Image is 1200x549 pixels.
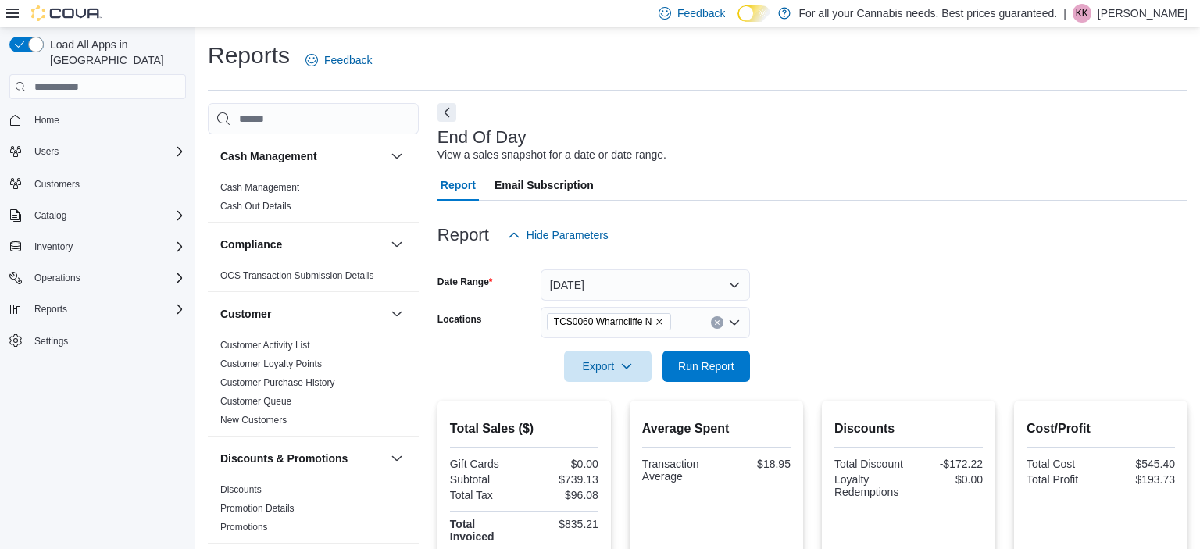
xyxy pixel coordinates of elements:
[834,458,905,470] div: Total Discount
[220,503,295,514] a: Promotion Details
[437,128,527,147] h3: End Of Day
[1027,473,1098,486] div: Total Profit
[28,331,186,351] span: Settings
[220,269,374,282] span: OCS Transaction Submission Details
[437,226,489,244] h3: Report
[9,102,186,393] nav: Complex example
[655,317,664,326] button: Remove TCS0060 Wharncliffe N from selection in this group
[3,205,192,226] button: Catalog
[450,518,495,543] strong: Total Invoiced
[711,316,723,329] button: Clear input
[34,145,59,158] span: Users
[441,169,476,201] span: Report
[1076,4,1088,23] span: KK
[495,169,594,201] span: Email Subscription
[220,339,310,351] span: Customer Activity List
[28,300,73,319] button: Reports
[220,358,322,369] a: Customer Loyalty Points
[28,175,86,194] a: Customers
[527,458,598,470] div: $0.00
[3,330,192,352] button: Settings
[44,37,186,68] span: Load All Apps in [GEOGRAPHIC_DATA]
[220,237,384,252] button: Compliance
[834,473,905,498] div: Loyalty Redemptions
[28,269,186,287] span: Operations
[554,314,652,330] span: TCS0060 Wharncliffe N
[728,316,741,329] button: Open list of options
[28,111,66,130] a: Home
[527,489,598,501] div: $96.08
[450,458,521,470] div: Gift Cards
[737,22,738,23] span: Dark Mode
[220,148,384,164] button: Cash Management
[387,147,406,166] button: Cash Management
[3,298,192,320] button: Reports
[220,376,335,389] span: Customer Purchase History
[564,351,652,382] button: Export
[450,419,598,438] h2: Total Sales ($)
[220,483,262,496] span: Discounts
[34,114,59,127] span: Home
[912,458,983,470] div: -$172.22
[34,335,68,348] span: Settings
[912,473,983,486] div: $0.00
[1073,4,1091,23] div: Kate Kerschner
[437,276,493,288] label: Date Range
[387,449,406,468] button: Discounts & Promotions
[220,340,310,351] a: Customer Activity List
[1027,419,1175,438] h2: Cost/Profit
[34,303,67,315] span: Reports
[220,200,291,212] span: Cash Out Details
[220,521,268,533] span: Promotions
[28,237,186,256] span: Inventory
[34,241,73,253] span: Inventory
[28,110,186,130] span: Home
[3,109,192,131] button: Home
[834,419,983,438] h2: Discounts
[1063,4,1066,23] p: |
[720,458,791,470] div: $18.95
[220,377,335,388] a: Customer Purchase History
[678,358,734,374] span: Run Report
[527,473,598,486] div: $739.13
[28,269,87,287] button: Operations
[437,103,456,122] button: Next
[220,270,374,281] a: OCS Transaction Submission Details
[220,148,317,164] h3: Cash Management
[208,40,290,71] h1: Reports
[220,484,262,495] a: Discounts
[527,227,609,243] span: Hide Parameters
[541,269,750,301] button: [DATE]
[28,237,79,256] button: Inventory
[208,480,419,543] div: Discounts & Promotions
[28,142,186,161] span: Users
[28,206,73,225] button: Catalog
[220,306,271,322] h3: Customer
[527,518,598,530] div: $835.21
[299,45,378,76] a: Feedback
[220,237,282,252] h3: Compliance
[1098,4,1187,23] p: [PERSON_NAME]
[34,209,66,222] span: Catalog
[28,173,186,193] span: Customers
[220,522,268,533] a: Promotions
[3,172,192,194] button: Customers
[220,201,291,212] a: Cash Out Details
[34,272,80,284] span: Operations
[662,351,750,382] button: Run Report
[220,414,287,426] span: New Customers
[1027,458,1098,470] div: Total Cost
[208,336,419,436] div: Customer
[573,351,642,382] span: Export
[208,178,419,222] div: Cash Management
[3,141,192,162] button: Users
[31,5,102,21] img: Cova
[437,313,482,326] label: Locations
[220,502,295,515] span: Promotion Details
[28,142,65,161] button: Users
[28,300,186,319] span: Reports
[220,451,348,466] h3: Discounts & Promotions
[220,181,299,194] span: Cash Management
[642,458,713,483] div: Transaction Average
[220,358,322,370] span: Customer Loyalty Points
